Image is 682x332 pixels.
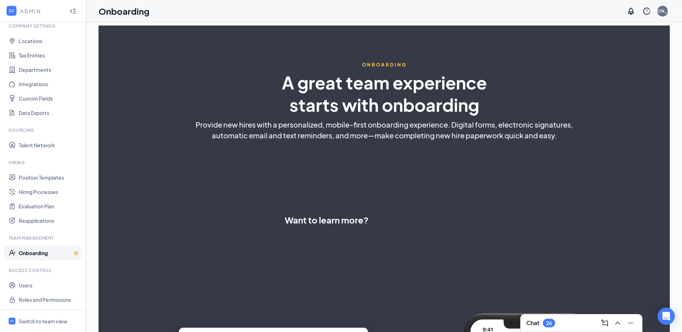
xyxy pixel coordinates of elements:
a: Reapplications [19,213,80,228]
div: Switch to team view [19,318,67,325]
div: Access control [9,267,79,273]
iframe: Form 0 [376,144,484,285]
svg: WorkstreamLogo [10,319,14,323]
div: Team Management [9,235,79,241]
button: Minimize [625,317,636,329]
svg: ComposeMessage [600,319,609,327]
div: Hiring [9,160,79,166]
a: Hiring Processes [19,185,80,199]
div: [PERSON_NAME] [644,8,681,14]
button: ChevronUp [612,317,623,329]
span: Want to learn more? [285,213,369,226]
h3: Chat [526,319,539,327]
span: ONBOARDING [362,61,407,68]
a: Data Exports [19,106,80,120]
h1: Onboarding [99,5,150,17]
a: Locations [19,34,80,48]
a: Evaluation Plan [19,199,80,213]
a: Talent Network [19,138,80,152]
a: Position Templates [19,170,80,185]
svg: Notifications [627,7,635,15]
a: Integrations [19,77,80,91]
svg: ChevronUp [613,319,622,327]
svg: Minimize [626,319,635,327]
svg: WorkstreamLogo [8,7,15,14]
span: Provide new hires with a personalized, mobile-first onboarding experience. Digital forms, electro... [196,119,573,130]
div: ADMIN [20,8,63,15]
a: OnboardingCrown [19,246,80,260]
div: Company Settings [9,23,79,29]
a: Roles and Permissions [19,292,80,307]
button: ComposeMessage [599,317,610,329]
div: 26 [546,320,552,326]
a: Tax Entities [19,48,80,63]
svg: QuestionInfo [642,7,651,15]
span: A great team experience [282,72,487,93]
a: Users [19,278,80,292]
span: automatic email and text reminders, and more—make completing new hire paperwork quick and easy. [212,130,557,141]
svg: Collapse [69,8,77,15]
div: Sourcing [9,127,79,133]
div: Open Intercom Messenger [658,308,675,325]
a: Departments [19,63,80,77]
span: starts with onboarding [289,94,479,116]
a: Custom Fields [19,91,80,106]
